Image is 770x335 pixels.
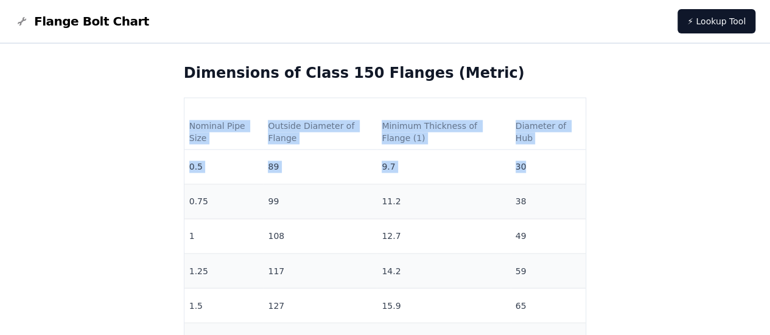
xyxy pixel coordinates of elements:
[511,254,586,288] td: 59
[184,150,264,184] td: 0.5
[184,184,264,219] td: 0.75
[377,219,510,254] td: 12.7
[511,184,586,219] td: 38
[377,254,510,288] td: 14.2
[377,115,510,150] th: Minimum Thickness of Flange (1)
[263,184,377,219] td: 99
[511,115,586,150] th: Diameter of Hub
[184,63,587,83] h2: Dimensions of Class 150 Flanges (Metric)
[15,14,29,29] img: Flange Bolt Chart Logo
[263,288,377,323] td: 127
[263,254,377,288] td: 117
[184,115,264,150] th: Nominal Pipe Size
[377,150,510,184] td: 9.7
[263,150,377,184] td: 89
[511,219,586,254] td: 49
[677,9,755,33] a: ⚡ Lookup Tool
[263,219,377,254] td: 108
[15,13,149,30] a: Flange Bolt Chart LogoFlange Bolt Chart
[184,254,264,288] td: 1.25
[511,150,586,184] td: 30
[184,288,264,323] td: 1.5
[377,184,510,219] td: 11.2
[34,13,149,30] span: Flange Bolt Chart
[184,219,264,254] td: 1
[263,115,377,150] th: Outside Diameter of Flange
[377,288,510,323] td: 15.9
[511,288,586,323] td: 65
